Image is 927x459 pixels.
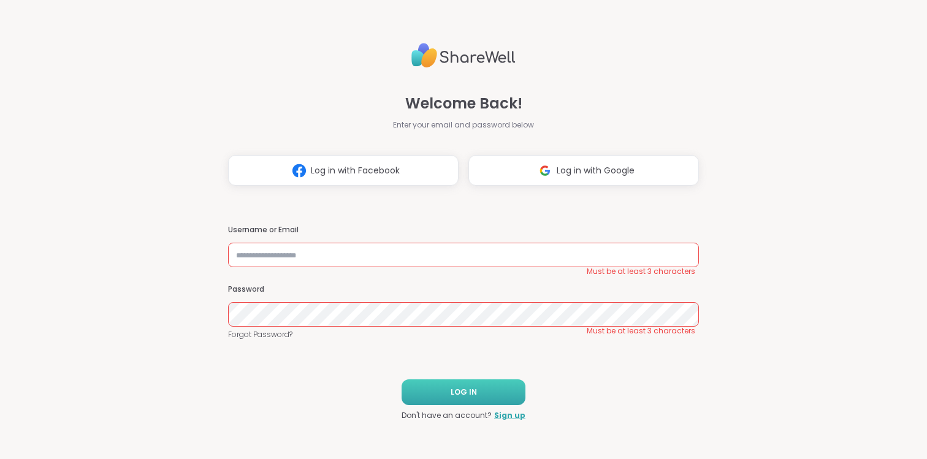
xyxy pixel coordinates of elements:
[228,329,699,340] a: Forgot Password?
[494,410,525,421] a: Sign up
[228,155,459,186] button: Log in with Facebook
[405,93,522,115] span: Welcome Back!
[587,326,695,336] span: Must be at least 3 characters
[411,38,516,73] img: ShareWell Logo
[402,379,525,405] button: LOG IN
[393,119,534,131] span: Enter your email and password below
[311,164,400,177] span: Log in with Facebook
[533,159,557,182] img: ShareWell Logomark
[228,225,699,235] h3: Username or Email
[402,410,492,421] span: Don't have an account?
[228,284,699,295] h3: Password
[451,387,477,398] span: LOG IN
[557,164,635,177] span: Log in with Google
[468,155,699,186] button: Log in with Google
[587,267,695,276] span: Must be at least 3 characters
[288,159,311,182] img: ShareWell Logomark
